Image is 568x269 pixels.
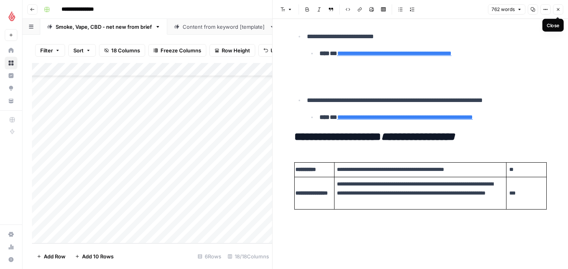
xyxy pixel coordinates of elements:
[209,44,255,57] button: Row Height
[491,6,515,13] span: 762 words
[32,250,70,263] button: Add Row
[111,46,140,54] span: 18 Columns
[5,9,19,23] img: Lightspeed Logo
[82,252,114,260] span: Add 10 Rows
[258,44,289,57] button: Undo
[68,44,96,57] button: Sort
[488,4,525,15] button: 762 words
[148,44,206,57] button: Freeze Columns
[5,82,17,95] a: Opportunities
[40,19,167,35] a: Smoke, Vape, CBD - net new from brief
[5,44,17,57] a: Home
[99,44,145,57] button: 18 Columns
[183,23,266,31] div: Content from keyword [template]
[5,253,17,266] button: Help + Support
[40,46,53,54] span: Filter
[5,228,17,241] a: Settings
[5,69,17,82] a: Insights
[5,57,17,69] a: Browse
[44,252,65,260] span: Add Row
[161,46,201,54] span: Freeze Columns
[56,23,152,31] div: Smoke, Vape, CBD - net new from brief
[70,250,118,263] button: Add 10 Rows
[222,46,250,54] span: Row Height
[5,241,17,253] a: Usage
[167,19,282,35] a: Content from keyword [template]
[5,6,17,26] button: Workspace: Lightspeed
[194,250,224,263] div: 6 Rows
[35,44,65,57] button: Filter
[5,95,17,107] a: Your Data
[73,46,84,54] span: Sort
[224,250,272,263] div: 18/18 Columns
